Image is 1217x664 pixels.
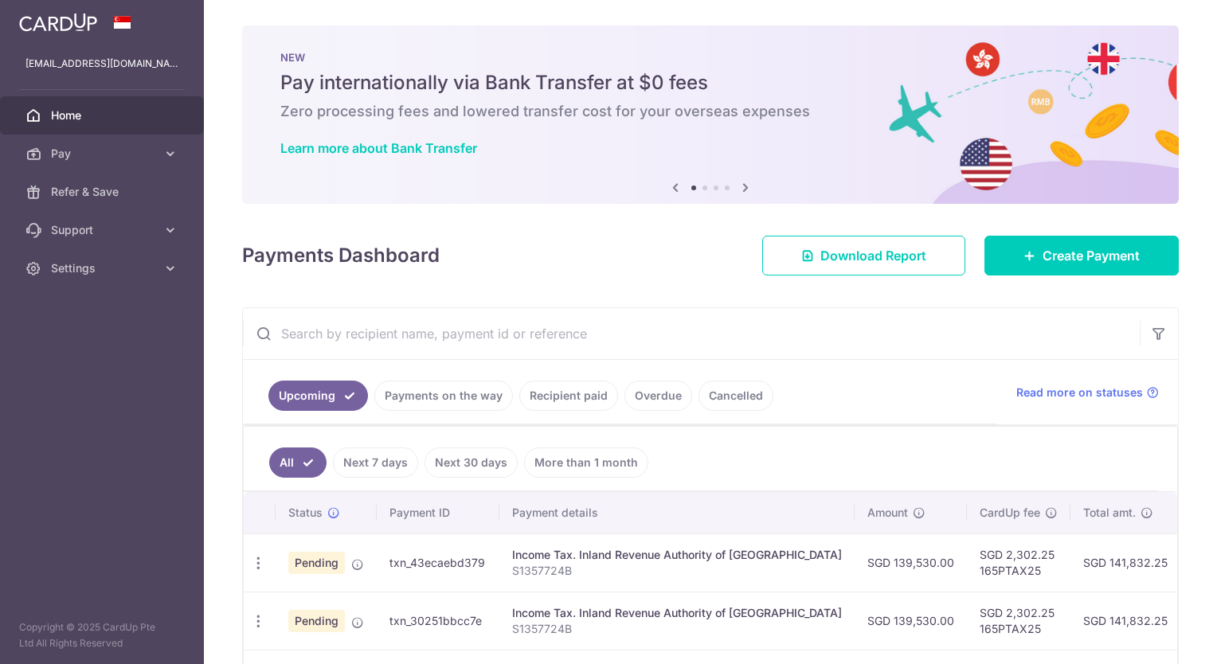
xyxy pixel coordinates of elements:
p: NEW [280,51,1141,64]
a: Download Report [762,236,965,275]
span: Settings [51,260,156,276]
span: Support [51,222,156,238]
input: Search by recipient name, payment id or reference [243,308,1140,359]
td: SGD 139,530.00 [855,592,967,650]
span: CardUp fee [980,505,1040,521]
td: SGD 2,302.25 165PTAX25 [967,592,1070,650]
span: Download Report [820,246,926,265]
div: Income Tax. Inland Revenue Authority of [GEOGRAPHIC_DATA] [512,605,842,621]
td: SGD 141,832.25 [1070,592,1180,650]
span: Refer & Save [51,184,156,200]
h5: Pay internationally via Bank Transfer at $0 fees [280,70,1141,96]
th: Payment ID [377,492,499,533]
a: Overdue [624,381,692,411]
a: Next 30 days [425,447,518,478]
td: txn_30251bbcc7e [377,592,499,650]
span: Amount [867,505,908,521]
p: S1357724B [512,563,842,579]
span: Status [288,505,323,521]
a: Payments on the way [374,381,513,411]
span: Total amt. [1083,505,1136,521]
td: SGD 141,832.25 [1070,533,1180,592]
h4: Payments Dashboard [242,241,440,270]
th: Payment details [499,492,855,533]
p: [EMAIL_ADDRESS][DOMAIN_NAME] [25,56,178,72]
td: SGD 139,530.00 [855,533,967,592]
span: Read more on statuses [1016,385,1143,400]
a: Recipient paid [519,381,618,411]
a: Create Payment [984,236,1179,275]
span: Home [51,107,156,123]
a: Learn more about Bank Transfer [280,140,477,156]
span: Pending [288,610,345,632]
a: Next 7 days [333,447,418,478]
img: Bank transfer banner [242,25,1179,204]
a: More than 1 month [524,447,648,478]
span: Create Payment [1043,246,1140,265]
td: SGD 2,302.25 165PTAX25 [967,533,1070,592]
td: txn_43ecaebd379 [377,533,499,592]
span: Pay [51,146,156,162]
a: Upcoming [268,381,368,411]
a: Read more on statuses [1016,385,1159,400]
p: S1357724B [512,621,842,637]
h6: Zero processing fees and lowered transfer cost for your overseas expenses [280,102,1141,121]
div: Income Tax. Inland Revenue Authority of [GEOGRAPHIC_DATA] [512,547,842,563]
span: Pending [288,552,345,574]
a: Cancelled [699,381,773,411]
img: CardUp [19,13,97,32]
a: All [269,447,327,478]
